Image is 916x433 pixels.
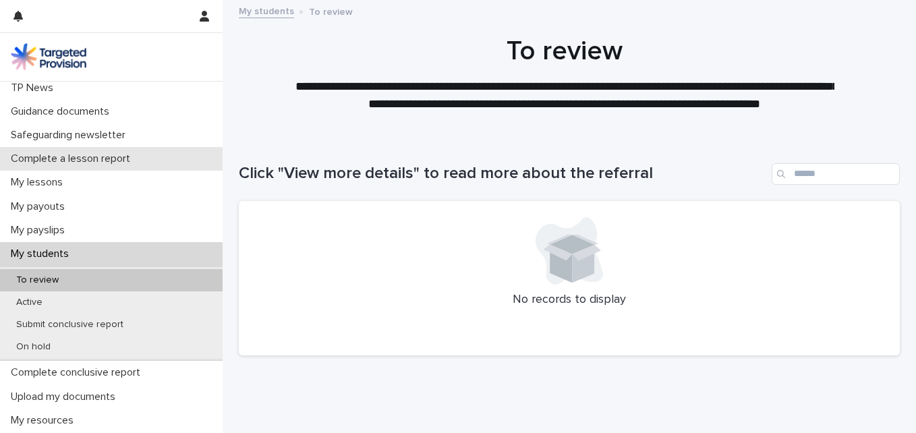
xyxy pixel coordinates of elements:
p: Safeguarding newsletter [5,129,136,142]
p: Upload my documents [5,391,126,403]
p: My students [5,248,80,260]
p: My payslips [5,224,76,237]
p: TP News [5,82,64,94]
h1: Click "View more details" to read more about the referral [239,164,766,183]
p: Active [5,297,53,308]
p: Submit conclusive report [5,319,134,330]
h1: To review [236,35,892,67]
p: No records to display [255,293,884,308]
p: Complete a lesson report [5,152,141,165]
a: My students [239,3,294,18]
input: Search [772,163,900,185]
p: Guidance documents [5,105,120,118]
p: To review [5,275,69,286]
p: On hold [5,341,61,353]
p: My lessons [5,176,74,189]
p: My resources [5,414,84,427]
p: My payouts [5,200,76,213]
img: M5nRWzHhSzIhMunXDL62 [11,43,86,70]
p: To review [309,3,353,18]
p: Complete conclusive report [5,366,151,379]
